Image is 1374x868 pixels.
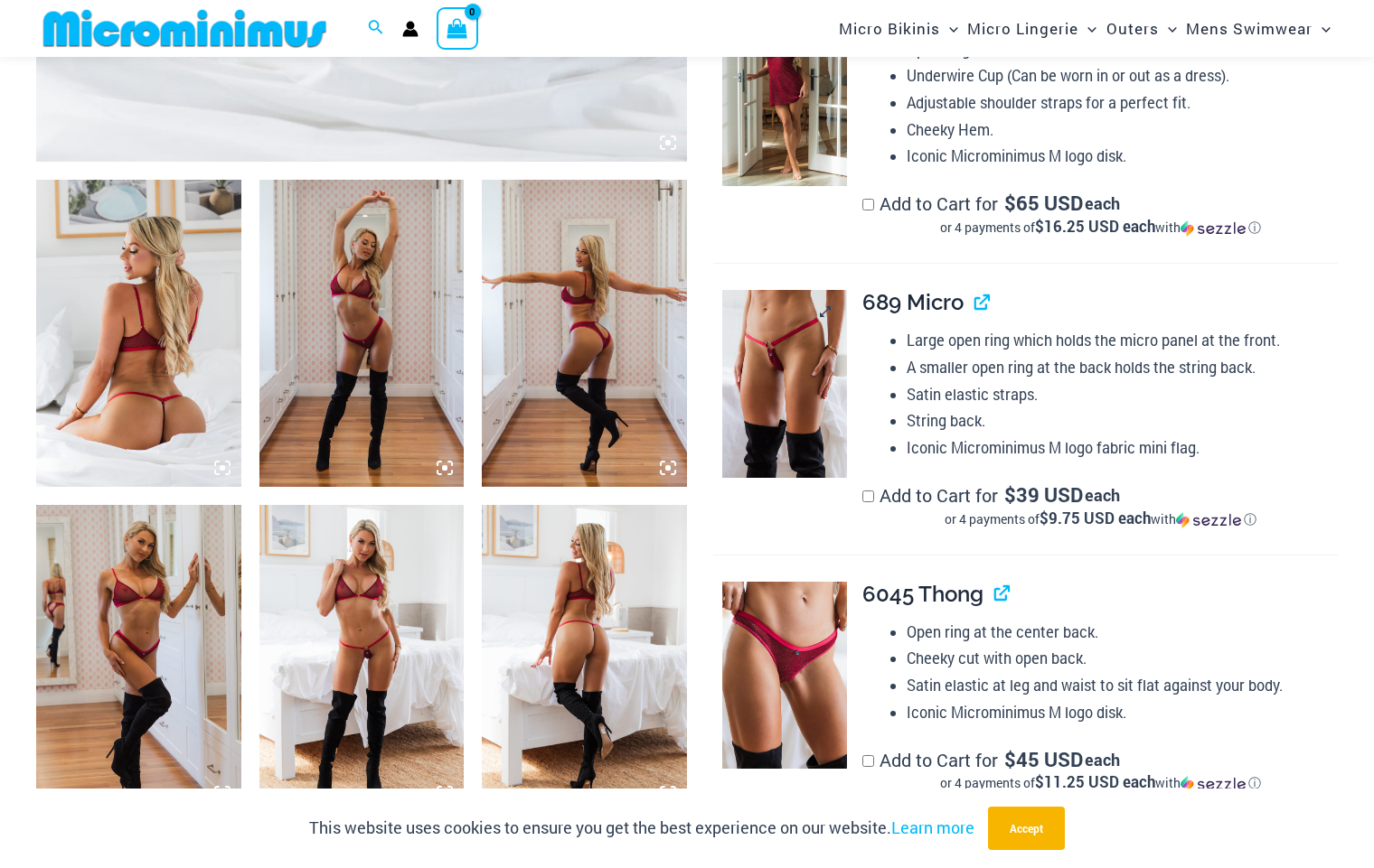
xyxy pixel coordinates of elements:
[722,582,847,769] img: Guilty Pleasures Red 6045 Thong
[1004,486,1083,504] span: 39 USD
[832,3,1338,54] nav: Site Navigation
[1085,751,1120,769] span: each
[907,407,1338,434] li: String back.
[1035,771,1155,792] span: $11.25 USD each
[1313,5,1331,51] span: Menu Toggle
[862,581,983,607] span: 6045 Thong
[1035,216,1155,237] span: $16.25 USD each
[368,17,384,41] a: Search icon link
[862,191,1338,237] label: Add to Cart for
[907,434,1338,462] li: Iconic Microminimus M logo fabric mini flag.
[437,7,478,49] a: View Shopping Cart, empty
[907,117,1338,144] li: Cheeky Hem.
[722,290,847,477] img: Guilty Pleasures Red 689 Micro
[862,289,964,315] span: 689 Micro
[862,510,1338,528] div: or 4 payments of$9.75 USD eachwithSezzle Click to learn more about Sezzle
[862,483,1338,528] label: Add to Cart for
[36,505,241,812] img: Guilty Pleasures Red 1045 Bra 6045 Thong
[1078,5,1096,51] span: Menu Toggle
[891,817,974,838] a: Learn more
[1085,194,1120,212] span: each
[36,180,241,487] img: Guilty Pleasures Red 1045 Bra 689 Micro
[862,219,1338,237] div: or 4 payments of with
[907,143,1338,170] li: Iconic Microminimus M logo disk.
[259,505,465,812] img: Guilty Pleasures Red 1045 Bra 689 Micro
[862,199,874,210] input: Add to Cart for$65 USD eachor 4 payments of$16.25 USD eachwithSezzle Click to learn more about Se...
[907,645,1338,672] li: Cheeky cut with open back.
[1040,508,1151,528] span: $9.75 USD each
[1085,486,1120,504] span: each
[1186,5,1313,51] span: Mens Swimwear
[862,774,1338,792] div: or 4 payments of with
[1176,512,1241,528] img: Sezzle
[259,180,465,487] img: Guilty Pleasures Red 1045 Bra 6045 Thong
[1181,776,1246,792] img: Sezzle
[1181,5,1335,51] a: Mens SwimwearMenu ToggleMenu Toggle
[1004,746,1016,772] span: $
[907,354,1338,381] li: A smaller open ring at the back holds the string back.
[862,748,1338,793] label: Add to Cart for
[907,672,1338,699] li: Satin elastic at leg and waist to sit flat against your body.
[36,8,334,49] img: MM SHOP LOGO FLAT
[482,505,687,812] img: Guilty Pleasures Red 1045 Bra 689 Micro
[1004,481,1016,508] span: $
[907,619,1338,646] li: Open ring at the center back.
[907,699,1338,726] li: Iconic Microminimus M logo disk.
[862,219,1338,237] div: or 4 payments of$16.25 USD eachwithSezzle Click to learn more about Sezzle
[988,807,1065,850] button: Accept
[963,5,1101,51] a: Micro LingerieMenu ToggleMenu Toggle
[862,490,874,502] input: Add to Cart for$39 USD eachor 4 payments of$9.75 USD eachwithSezzle Click to learn more about Sezzle
[907,327,1338,354] li: Large open ring which holds the micro panel at the front.
[834,5,963,51] a: Micro BikinisMenu ToggleMenu Toggle
[907,62,1338,89] li: Underwire Cup (Can be worn in or out as a dress).
[1159,5,1177,51] span: Menu Toggle
[862,774,1338,792] div: or 4 payments of$11.25 USD eachwithSezzle Click to learn more about Sezzle
[309,815,974,842] p: This website uses cookies to ensure you get the best experience on our website.
[907,89,1338,117] li: Adjustable shoulder straps for a perfect fit.
[1004,194,1083,212] span: 65 USD
[1106,5,1159,51] span: Outers
[1004,190,1016,216] span: $
[940,5,958,51] span: Menu Toggle
[1181,220,1246,237] img: Sezzle
[1102,5,1181,51] a: OutersMenu ToggleMenu Toggle
[839,5,940,51] span: Micro Bikinis
[1004,751,1083,769] span: 45 USD
[402,21,419,37] a: Account icon link
[862,510,1338,528] div: or 4 payments of with
[907,381,1338,408] li: Satin elastic straps.
[482,180,687,487] img: Guilty Pleasures Red 1045 Bra 6045 Thong
[967,5,1078,51] span: Micro Lingerie
[862,755,874,767] input: Add to Cart for$45 USD eachor 4 payments of$11.25 USD eachwithSezzle Click to learn more about Se...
